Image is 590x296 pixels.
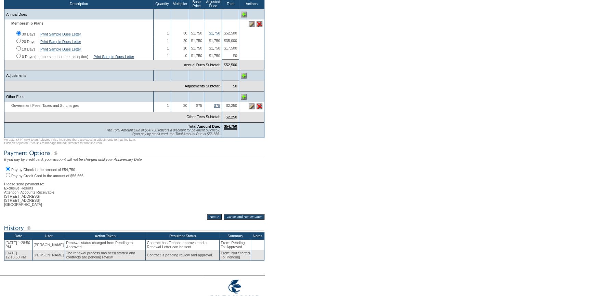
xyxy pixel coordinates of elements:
[11,174,83,178] label: Pay by Credit Card in the amount of $56,666
[226,103,237,108] span: $2,250
[4,91,154,102] td: Other Fees
[22,47,35,51] label: 10 Days
[183,46,187,50] span: 10
[191,46,202,50] span: $1,750
[4,240,32,250] td: [DATE] 1:28:50 PM
[196,103,202,108] span: $75
[65,232,146,240] th: Action Taken
[220,250,251,260] td: From: Not Started To: Pending
[146,250,220,260] td: Contract is pending review and approval.
[220,232,251,240] th: Summary
[224,31,237,35] span: $52,500
[220,240,251,250] td: From: Pending To: Approved
[11,21,43,25] b: Membership Plans
[191,39,202,43] span: $1,750
[249,103,254,109] img: Edit this line item
[4,250,32,260] td: [DATE] 12:13:50 PM
[207,214,222,220] input: Next >
[214,103,220,108] a: $75
[22,40,35,44] label: 20 Days
[40,47,81,51] a: Print Sample Dues Letter
[224,214,264,220] input: Cancel and Renew Later
[6,103,82,108] span: Government Fees, Taxes and Surcharges
[146,240,220,250] td: Contract has Finance approval and a Renewal Letter can be sent.
[251,232,264,240] th: Notes
[4,70,154,81] td: Adjustments
[241,12,247,17] img: Add Annual Dues line item
[183,39,187,43] span: 20
[32,232,65,240] th: User
[224,46,237,50] span: $17,500
[4,60,222,70] td: Annual Dues Subtotal:
[209,39,220,43] span: $1,750
[65,240,146,250] td: Renewal status changed from Pending to Approved.
[167,46,169,50] span: 1
[241,94,247,100] img: Add Other Fees line item
[233,54,237,58] span: $0
[183,103,187,108] span: 30
[4,112,222,122] td: Other Fees Subtotal:
[4,224,264,232] img: subTtlHistory.gif
[241,73,247,79] img: Add Adjustments line item
[224,124,237,130] span: $54,750
[222,81,239,91] td: $0
[93,55,134,59] a: Print Sample Dues Letter
[257,21,262,27] img: Delete this line item
[224,39,237,43] span: $35,000
[146,232,220,240] th: Resultant Status
[32,240,65,250] td: [PERSON_NAME]
[22,32,35,36] label: 30 Days
[209,46,220,50] span: $1,750
[4,149,264,157] img: subTtlPaymentOptions.gif
[4,9,154,20] td: Annual Dues
[40,40,81,44] a: Print Sample Dues Letter
[167,103,169,108] span: 1
[209,54,220,58] span: $1,750
[4,122,222,138] td: Total Amount Due:
[4,232,32,240] th: Date
[191,54,202,58] span: $1,750
[4,81,222,91] td: Adjustments Subtotal:
[65,250,146,260] td: The renewal process has been started and contracts are pending review.
[257,103,262,109] img: Delete this line item
[209,31,220,35] a: $1,750
[222,60,239,70] td: $52,500
[4,138,136,145] span: An asterisk (*) next to an Adjusted Price indicates there are existing adjustments to that line i...
[167,31,169,35] span: 1
[167,39,169,43] span: 1
[106,128,220,136] span: The Total Amount Due of $54,750 reflects a discount for payment by check. If you pay by credit ca...
[167,54,169,58] span: 1
[32,250,65,260] td: [PERSON_NAME]
[185,54,187,58] span: 0
[222,112,239,122] td: $2,250
[11,168,75,172] label: Pay by Check in the amount of $54,750
[191,31,202,35] span: $1,750
[249,21,254,27] img: Edit this line item
[40,32,81,36] a: Print Sample Dues Letter
[183,31,187,35] span: 30
[4,178,264,207] div: Please send payment to: Exclusive Resorts Attention: Accounts Receivable [STREET_ADDRESS] [STREET...
[4,157,143,161] span: If you pay by credit card, your account will not be charged until your Anniversary Date.
[22,55,88,59] label: 0 Days (members cannot see this option)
